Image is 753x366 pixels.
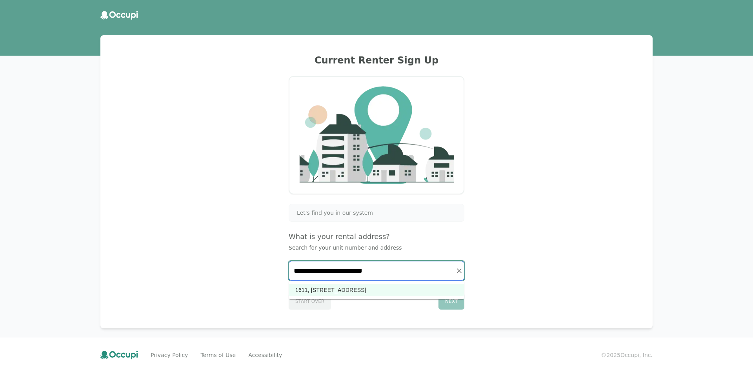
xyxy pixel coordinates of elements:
h2: Current Renter Sign Up [110,54,643,67]
small: © 2025 Occupi, Inc. [601,351,653,359]
p: Search for your unit number and address [289,244,464,252]
img: Company Logo [299,86,454,184]
a: Terms of Use [200,351,236,359]
a: Privacy Policy [151,351,188,359]
li: 1611, [STREET_ADDRESS] [289,284,464,296]
a: Accessibility [248,351,282,359]
button: Clear [454,265,465,276]
input: Start typing... [289,261,464,280]
h4: What is your rental address? [289,231,464,242]
span: Let's find you in our system [297,209,373,217]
